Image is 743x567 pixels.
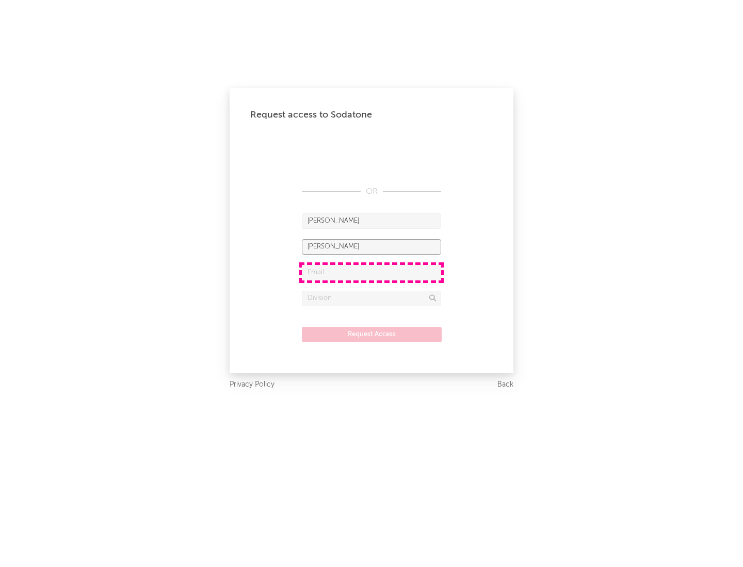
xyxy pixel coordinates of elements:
[302,239,441,255] input: Last Name
[230,378,274,391] a: Privacy Policy
[250,109,493,121] div: Request access to Sodatone
[497,378,513,391] a: Back
[302,291,441,306] input: Division
[302,327,442,342] button: Request Access
[302,265,441,280] input: Email
[302,213,441,229] input: First Name
[302,186,441,198] div: OR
